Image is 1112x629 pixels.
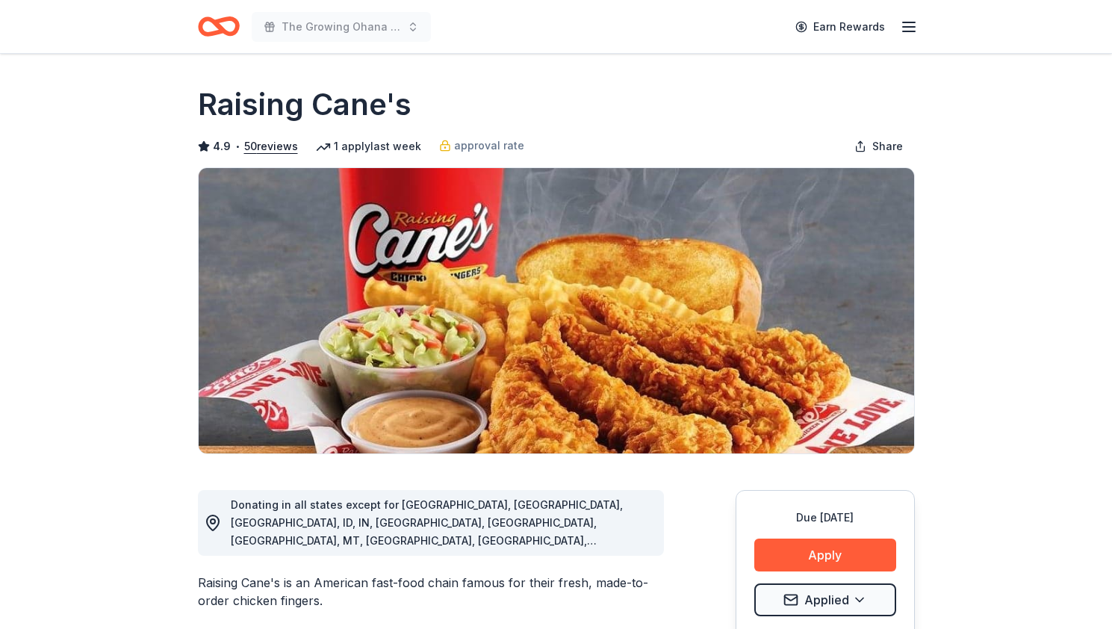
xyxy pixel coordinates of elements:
button: Applied [754,583,896,616]
span: The Growing Ohana Fundraiser Gala [282,18,401,36]
a: Home [198,9,240,44]
div: Raising Cane's is an American fast-food chain famous for their fresh, made-to-order chicken fingers. [198,574,664,610]
button: Share [842,131,915,161]
div: 1 apply last week [316,137,421,155]
span: approval rate [454,137,524,155]
span: • [234,140,240,152]
h1: Raising Cane's [198,84,411,126]
button: Apply [754,539,896,571]
span: 4.9 [213,137,231,155]
div: Due [DATE] [754,509,896,527]
span: Donating in all states except for [GEOGRAPHIC_DATA], [GEOGRAPHIC_DATA], [GEOGRAPHIC_DATA], ID, IN... [231,498,623,619]
span: Share [872,137,903,155]
a: approval rate [439,137,524,155]
button: 50reviews [244,137,298,155]
img: Image for Raising Cane's [199,168,914,453]
button: The Growing Ohana Fundraiser Gala [252,12,431,42]
span: Applied [804,590,849,610]
a: Earn Rewards [786,13,894,40]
